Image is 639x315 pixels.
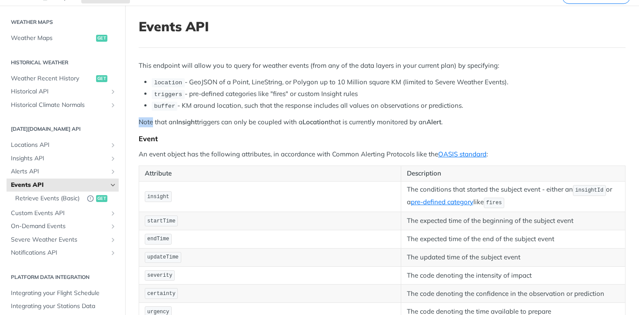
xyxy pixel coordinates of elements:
a: Historical APIShow subpages for Historical API [7,85,119,98]
p: An event object has the following attributes, in accordance with Common Alerting Protocols like t... [139,149,626,159]
a: Custom Events APIShow subpages for Custom Events API [7,207,119,220]
span: Locations API [11,141,107,149]
p: The conditions that started the subject event - either an or a like [407,184,619,209]
strong: Insight [176,118,197,126]
a: Weather Mapsget [7,32,119,45]
li: - KM around location, such that the response includes all values on observations or predictions. [152,101,626,111]
button: Show subpages for Severe Weather Events [110,236,116,243]
span: Insights API [11,154,107,163]
span: startTime [147,218,176,224]
span: fires [486,200,502,206]
a: Insights APIShow subpages for Insights API [7,152,119,165]
span: certainty [147,291,176,297]
a: Alerts APIShow subpages for Alerts API [7,165,119,178]
a: Locations APIShow subpages for Locations API [7,139,119,152]
strong: Location [303,118,329,126]
span: Notifications API [11,249,107,257]
span: buffer [154,103,175,109]
p: Description [407,169,619,179]
button: Show subpages for Notifications API [110,249,116,256]
p: The expected time of the end of the subject event [407,234,619,244]
a: Weather Recent Historyget [7,72,119,85]
span: Integrating your Stations Data [11,302,116,311]
span: insightId [575,187,603,193]
p: The updated time of the subject event [407,252,619,262]
span: Severe Weather Events [11,235,107,244]
button: Show subpages for Locations API [110,142,116,149]
span: endTime [147,236,169,242]
span: Historical Climate Normals [11,101,107,109]
span: Alerts API [11,167,107,176]
button: Hide subpages for Events API [110,182,116,189]
h2: Platform DATA integration [7,273,119,281]
a: Retrieve Events (Basic)Deprecated Endpointget [11,192,119,206]
span: Retrieve Events (Basic) [15,194,83,203]
h2: Weather Maps [7,18,119,26]
h2: [DATE][DOMAIN_NAME] API [7,125,119,133]
button: Deprecated Endpoint [87,194,94,203]
li: - GeoJSON of a Point, LineString, or Polygon up to 10 Million square KM (limited to Severe Weathe... [152,77,626,87]
span: severity [147,272,173,279]
span: Weather Maps [11,34,94,43]
span: get [96,75,107,82]
a: Historical Climate NormalsShow subpages for Historical Climate Normals [7,99,119,112]
span: On-Demand Events [11,222,107,231]
div: Event [139,134,626,143]
span: Historical API [11,87,107,96]
a: Events APIHide subpages for Events API [7,179,119,192]
p: The expected time of the beginning of the subject event [407,216,619,226]
li: - pre-defined categories like "fires" or custom Insight rules [152,89,626,99]
a: OASIS standard [438,150,486,158]
a: Integrating your Flight Schedule [7,287,119,300]
button: Show subpages for Custom Events API [110,210,116,217]
p: Attribute [145,169,395,179]
span: updateTime [147,254,179,260]
span: Events API [11,181,107,189]
h2: Historical Weather [7,59,119,66]
button: Show subpages for Historical API [110,88,116,95]
strong: Alert [426,118,441,126]
span: Custom Events API [11,209,107,218]
a: Integrating your Stations Data [7,300,119,313]
button: Show subpages for Alerts API [110,168,116,175]
p: The code denoting the intensity of impact [407,271,619,281]
span: location [154,80,182,86]
p: Note that an triggers can only be coupled with a that is currently monitored by an . [139,117,626,127]
button: Show subpages for Insights API [110,155,116,162]
p: The code denoting the confidence in the observation or prediction [407,289,619,299]
span: triggers [154,91,182,98]
a: Notifications APIShow subpages for Notifications API [7,246,119,259]
a: On-Demand EventsShow subpages for On-Demand Events [7,220,119,233]
a: Severe Weather EventsShow subpages for Severe Weather Events [7,233,119,246]
span: Weather Recent History [11,74,94,83]
button: Show subpages for On-Demand Events [110,223,116,230]
span: insight [147,194,169,200]
span: Integrating your Flight Schedule [11,289,116,298]
a: pre-defined category [411,198,473,206]
button: Show subpages for Historical Climate Normals [110,102,116,109]
span: get [96,195,107,202]
p: This endpoint will allow you to query for weather events (from any of the data layers in your cur... [139,61,626,71]
span: urgency [147,309,169,315]
span: get [96,35,107,42]
h1: Events API [139,19,626,34]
